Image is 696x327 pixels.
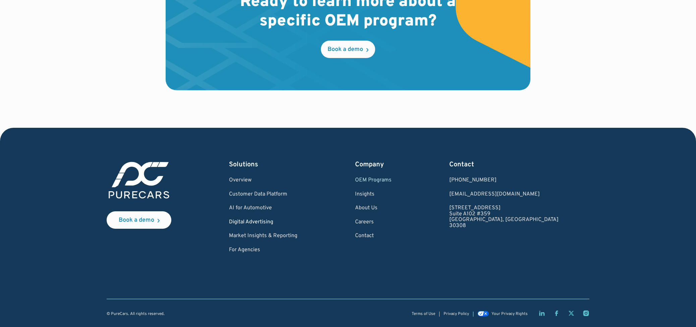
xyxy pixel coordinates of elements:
[449,205,559,229] a: [STREET_ADDRESS]Suite A102 #359[GEOGRAPHIC_DATA], [GEOGRAPHIC_DATA]30308
[449,192,559,198] a: Email us
[355,192,392,198] a: Insights
[491,312,528,316] div: Your Privacy Rights
[229,205,297,211] a: AI for Automotive
[355,233,392,239] a: Contact
[328,47,363,53] div: Book a demo
[449,160,559,169] div: Contact
[119,217,154,223] div: Book a demo
[355,160,392,169] div: Company
[444,312,469,316] a: Privacy Policy
[229,177,297,183] a: Overview
[355,219,392,225] a: Careers
[229,247,297,253] a: For Agencies
[412,312,435,316] a: Terms of Use
[477,312,528,316] a: Your Privacy Rights
[583,310,589,317] a: Instagram page
[355,205,392,211] a: About Us
[538,310,545,317] a: LinkedIn page
[449,177,559,183] div: [PHONE_NUMBER]
[321,41,375,58] a: Book a demo
[107,160,171,201] img: purecars logo
[355,177,392,183] a: OEM Programs
[568,310,575,317] a: Twitter X page
[229,192,297,198] a: Customer Data Platform
[553,310,560,317] a: Facebook page
[229,219,297,225] a: Digital Advertising
[107,312,165,316] div: © PureCars. All rights reserved.
[229,160,297,169] div: Solutions
[107,211,171,229] a: Book a demo
[229,233,297,239] a: Market Insights & Reporting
